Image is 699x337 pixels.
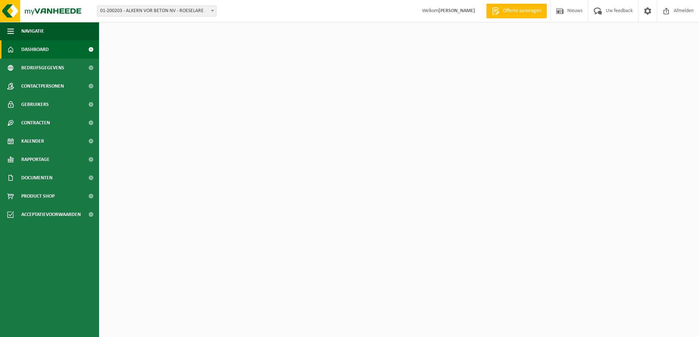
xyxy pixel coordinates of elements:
span: Contactpersonen [21,77,64,95]
strong: [PERSON_NAME] [438,8,475,14]
span: Documenten [21,169,52,187]
span: Navigatie [21,22,44,40]
span: Bedrijfsgegevens [21,59,64,77]
a: Offerte aanvragen [486,4,547,18]
span: Rapportage [21,150,50,169]
span: Dashboard [21,40,49,59]
span: Gebruikers [21,95,49,114]
span: Acceptatievoorwaarden [21,205,81,224]
span: Contracten [21,114,50,132]
span: Kalender [21,132,44,150]
span: Offerte aanvragen [501,7,543,15]
span: 01-200203 - ALKERN VOR BETON NV - ROESELARE [97,6,216,17]
span: Product Shop [21,187,55,205]
span: 01-200203 - ALKERN VOR BETON NV - ROESELARE [97,6,216,16]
